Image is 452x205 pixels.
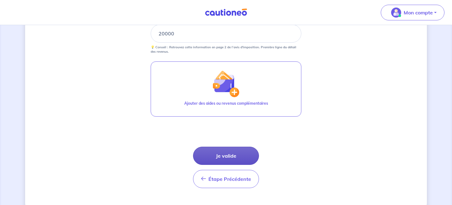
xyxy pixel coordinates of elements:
button: Étape Précédente [193,170,259,188]
p: 💡 Conseil : Retrouvez cette information en page 2 de l’avis d'imposition. Première ligne du détai... [151,45,301,54]
img: Cautioneo [202,8,250,16]
img: illu_account_valid_menu.svg [391,8,401,18]
button: illu_account_valid_menu.svgMon compte [381,5,444,20]
img: illu_wallet.svg [213,70,239,97]
span: Étape Précédente [208,176,251,182]
button: Je valide [193,147,259,165]
input: 20000€ [151,24,301,43]
p: Mon compte [404,9,433,16]
button: illu_wallet.svgAjouter des aides ou revenus complémentaires [151,61,301,117]
p: Ajouter des aides ou revenus complémentaires [184,101,268,106]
